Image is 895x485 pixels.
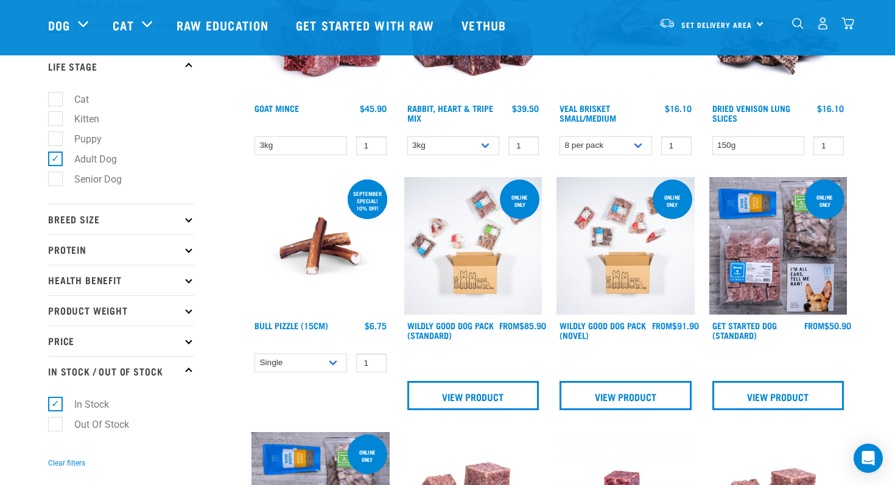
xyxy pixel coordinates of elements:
span: FROM [499,323,519,327]
p: Health Benefit [48,265,194,295]
div: $50.90 [804,321,851,330]
label: Cat [55,92,94,107]
img: van-moving.png [659,18,675,29]
label: Adult Dog [55,152,122,167]
label: Puppy [55,131,107,147]
a: Dried Venison Lung Slices [712,106,790,120]
div: September special! 10% off! [348,184,387,217]
label: Out Of Stock [55,417,134,432]
a: Rabbit, Heart & Tripe Mix [407,106,493,120]
span: FROM [652,323,672,327]
input: 1 [356,354,387,372]
div: online only [805,188,844,214]
img: home-icon-1@2x.png [792,18,804,29]
a: Veal Brisket Small/Medium [560,106,616,120]
input: 1 [661,136,692,155]
a: Dog [48,16,70,34]
img: user.png [816,17,829,30]
div: $39.50 [512,103,539,113]
img: home-icon@2x.png [841,17,854,30]
button: Clear filters [48,458,85,469]
span: FROM [804,323,824,327]
label: In Stock [55,397,114,412]
p: Breed Size [48,204,194,234]
p: Price [48,326,194,356]
img: Dog Novel 0 2sec [556,177,695,315]
a: View Product [560,381,692,410]
a: Cat [113,16,133,34]
input: 1 [813,136,844,155]
div: $85.90 [499,321,546,330]
p: In Stock / Out Of Stock [48,356,194,386]
div: $45.90 [360,103,387,113]
div: $6.75 [365,321,387,330]
div: $16.10 [665,103,692,113]
label: Kitten [55,111,104,127]
p: Life Stage [48,51,194,81]
label: Senior Dog [55,172,127,187]
a: View Product [712,381,844,410]
p: Product Weight [48,295,194,326]
span: Set Delivery Area [681,23,752,27]
a: Get Started Dog (Standard) [712,323,777,337]
div: Online Only [653,188,692,214]
div: Open Intercom Messenger [854,444,883,473]
a: Wildly Good Dog Pack (Standard) [407,323,494,337]
input: 1 [508,136,539,155]
div: online only [348,443,387,469]
div: $16.10 [817,103,844,113]
div: $91.90 [652,321,699,330]
a: Bull Pizzle (15cm) [254,323,328,327]
a: Vethub [449,1,521,49]
img: Bull Pizzle [251,177,390,315]
div: Online Only [500,188,539,214]
input: 1 [356,136,387,155]
img: NSP Dog Standard Update [709,177,848,315]
p: Protein [48,234,194,265]
a: View Product [407,381,539,410]
a: Wildly Good Dog Pack (Novel) [560,323,646,337]
img: Dog 0 2sec [404,177,542,315]
a: Goat Mince [254,106,299,110]
a: Get started with Raw [284,1,449,49]
a: Raw Education [164,1,284,49]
